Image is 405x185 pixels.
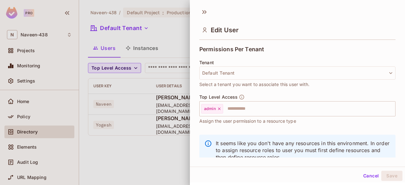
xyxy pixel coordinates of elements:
div: admin [201,104,223,114]
span: Assign the user permission to a resource type [199,118,296,125]
span: Top Level Access [199,95,238,100]
button: Cancel [361,171,381,181]
span: Edit User [211,26,239,34]
button: Default Tenant [199,66,396,80]
span: admin [204,106,216,111]
span: Permissions Per Tenant [199,46,264,52]
p: It seems like you don't have any resources in this environment. In order to assign resource roles... [216,140,390,161]
span: Tenant [199,60,214,65]
button: Open [392,108,393,109]
span: Select a tenant you want to associate this user with. [199,81,309,88]
button: Save [381,171,402,181]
